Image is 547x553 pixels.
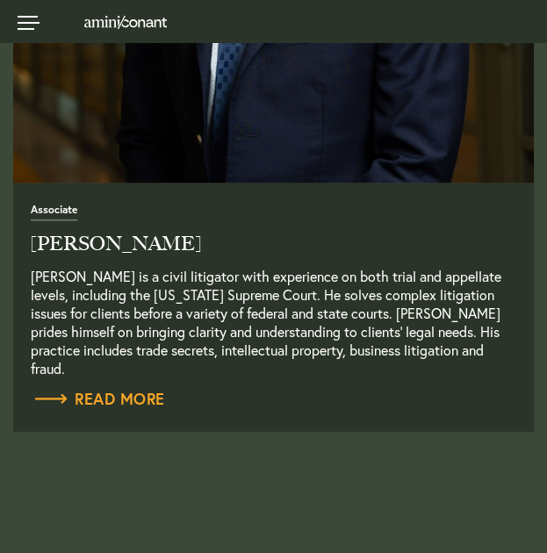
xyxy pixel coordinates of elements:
[84,16,167,29] img: Amini & Conant
[31,202,516,377] a: Read Full Bio
[62,14,167,28] a: Home
[31,391,516,410] a: Read Full Bio
[31,205,77,221] span: Associate
[31,234,516,254] h2: [PERSON_NAME]
[31,267,516,377] p: [PERSON_NAME] is a civil litigator with experience on both trial and appellate levels, including ...
[31,391,165,406] span: Read More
